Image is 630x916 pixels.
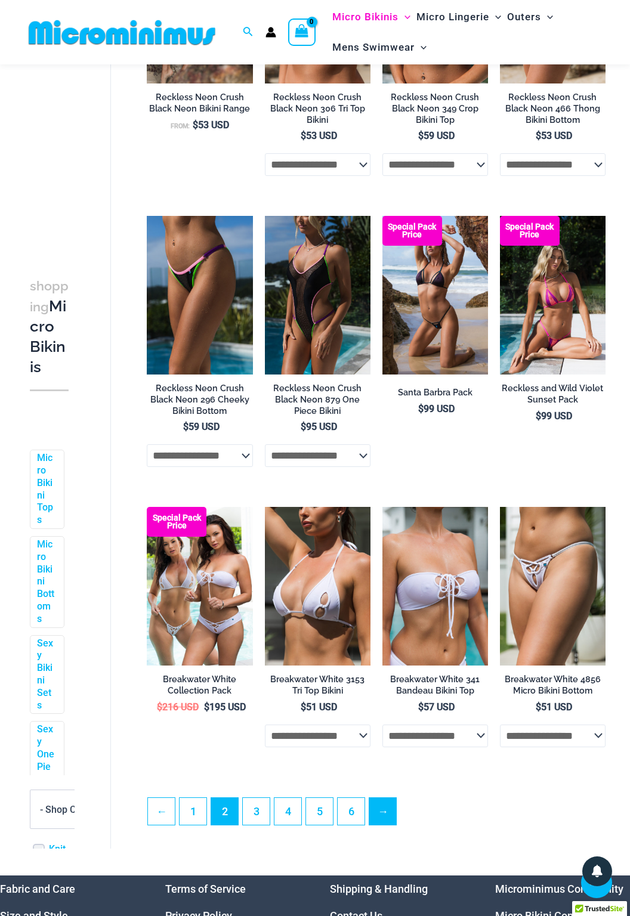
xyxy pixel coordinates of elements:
a: Sexy Bikini Sets [37,637,55,711]
a: Santa Barbra Pack [382,387,488,403]
b: Special Pack Price [382,223,442,239]
bdi: 51 USD [301,701,337,713]
h2: Breakwater White 4856 Micro Bikini Bottom [500,674,606,696]
a: Knit [49,843,66,856]
h2: Breakwater White 3153 Tri Top Bikini [265,674,370,696]
span: $ [536,130,541,141]
span: Page 2 [211,798,238,825]
bdi: 57 USD [418,701,455,713]
span: Menu Toggle [399,2,410,32]
span: Outers [507,2,541,32]
a: Breakwater White 341 Bandeau Bikini Top [382,674,488,701]
bdi: 53 USD [301,130,337,141]
a: Micro Bikini Tops [37,452,55,527]
a: Breakwater White 3153 Tri Top Bikini [265,674,370,701]
bdi: 195 USD [204,701,246,713]
img: Collection Pack (5) [147,507,252,666]
span: Menu Toggle [489,2,501,32]
img: Breakwater White 4856 Micro Bottom 01 [500,507,606,666]
a: Micro LingerieMenu ToggleMenu Toggle [413,2,504,32]
a: Reckless Neon Crush Black Neon 296 Cheeky 02Reckless Neon Crush Black Neon 296 Cheeky 01Reckless ... [147,216,252,375]
span: $ [418,403,424,414]
h2: Breakwater White 341 Bandeau Bikini Top [382,674,488,696]
span: - Shop Color [30,790,113,829]
h2: Santa Barbra Pack [382,387,488,398]
a: Sexy One Piece Monokinis [37,723,55,822]
img: Breakwater White 341 Top 01 [382,507,488,666]
h2: Breakwater White Collection Pack [147,674,252,696]
img: Reckless Neon Crush Black Neon 879 One Piece 01 [265,216,370,375]
span: $ [418,701,424,713]
span: $ [204,701,209,713]
a: Search icon link [243,25,254,40]
span: shopping [30,278,69,314]
a: Shipping & Handling [330,883,428,895]
bdi: 53 USD [193,119,229,131]
bdi: 59 USD [183,421,220,432]
a: Reckless Neon Crush Black Neon Bikini Range [147,92,252,119]
span: From: [171,122,190,130]
a: Account icon link [265,27,276,38]
span: $ [301,130,306,141]
a: Terms of Service [165,883,246,895]
a: Page 3 [243,798,270,825]
span: - Shop Color [30,790,113,828]
a: Page 6 [338,798,365,825]
bdi: 53 USD [536,130,572,141]
a: Reckless Neon Crush Black Neon 879 One Piece 01Reckless Neon Crush Black Neon 879 One Piece 09Rec... [265,216,370,375]
a: Reckless Neon Crush Black Neon 306 Tri Top Bikini [265,92,370,129]
h2: Reckless Neon Crush Black Neon 466 Thong Bikini Bottom [500,92,606,125]
a: Collection Pack (5) Breakwater White 341 Top 4956 Shorts 08Breakwater White 341 Top 4956 Shorts 08 [147,507,252,666]
a: Reckless and Wild Violet Sunset 306 Top 466 Bottom 06 Reckless and Wild Violet Sunset 306 Top 466... [500,216,606,375]
bdi: 99 USD [418,403,455,414]
bdi: 99 USD [536,410,572,422]
h2: Reckless Neon Crush Black Neon 296 Cheeky Bikini Bottom [147,383,252,416]
bdi: 95 USD [301,421,337,432]
bdi: 51 USD [536,701,572,713]
span: $ [183,421,189,432]
h2: Reckless Neon Crush Black Neon 349 Crop Bikini Top [382,92,488,125]
span: Micro Lingerie [416,2,489,32]
a: Reckless Neon Crush Black Neon 879 One Piece Bikini [265,383,370,420]
span: $ [301,701,306,713]
h2: Reckless and Wild Violet Sunset Pack [500,383,606,405]
span: $ [536,701,541,713]
a: View Shopping Cart, empty [288,18,316,46]
a: Breakwater White 341 Top 01Breakwater White 341 Top 4956 Shorts 06Breakwater White 341 Top 4956 S... [382,507,488,666]
a: Page 4 [274,798,301,825]
a: Breakwater White Collection Pack [147,674,252,701]
img: Santa Barbra Purple Turquoise 305 Top 4118 Bottom 09v2 [382,216,488,375]
span: Micro Bikinis [332,2,399,32]
a: Breakwater White 4856 Micro Bikini Bottom [500,674,606,701]
nav: Product Pagination [147,797,606,832]
span: $ [536,410,541,422]
a: Micro BikinisMenu ToggleMenu Toggle [329,2,413,32]
img: Reckless Neon Crush Black Neon 296 Cheeky 02 [147,216,252,375]
span: $ [418,130,424,141]
a: Page 5 [306,798,333,825]
bdi: 216 USD [157,701,199,713]
a: Breakwater White 4856 Micro Bottom 01Breakwater White 3153 Top 4856 Micro Bottom 06Breakwater Whi... [500,507,606,666]
a: Reckless and Wild Violet Sunset Pack [500,383,606,410]
a: OutersMenu ToggleMenu Toggle [504,2,556,32]
a: Reckless Neon Crush Black Neon 296 Cheeky Bikini Bottom [147,383,252,420]
span: $ [193,119,198,131]
span: Mens Swimwear [332,32,415,63]
span: $ [157,701,162,713]
b: Special Pack Price [500,223,560,239]
img: Breakwater White 3153 Top 01 [265,507,370,666]
a: Santa Barbra Purple Turquoise 305 Top 4118 Bottom 09v2 Santa Barbra Purple Turquoise 305 Top 4118... [382,216,488,375]
span: $ [301,421,306,432]
span: Menu Toggle [415,32,427,63]
bdi: 59 USD [418,130,455,141]
h2: Reckless Neon Crush Black Neon 306 Tri Top Bikini [265,92,370,125]
a: Microminimus Community [495,883,623,895]
span: Menu Toggle [541,2,553,32]
a: → [369,798,396,825]
b: Special Pack Price [147,514,206,530]
span: - Shop Color [40,804,92,815]
a: Mens SwimwearMenu ToggleMenu Toggle [329,32,430,63]
a: Reckless Neon Crush Black Neon 466 Thong Bikini Bottom [500,92,606,129]
a: ← [148,798,175,825]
